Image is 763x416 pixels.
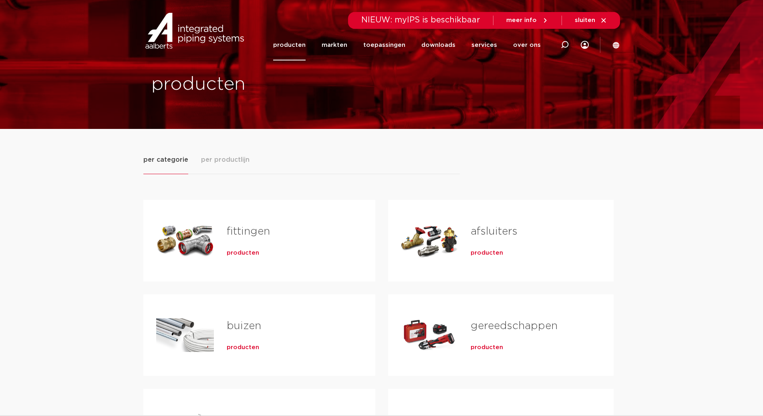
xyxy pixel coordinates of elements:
a: services [471,30,497,60]
a: producten [273,30,306,60]
a: producten [471,249,503,257]
span: per categorie [143,155,188,165]
span: sluiten [575,17,595,23]
a: buizen [227,321,261,331]
a: producten [471,344,503,352]
a: producten [227,249,259,257]
h1: producten [151,72,378,97]
a: over ons [513,30,541,60]
span: NIEUW: myIPS is beschikbaar [361,16,480,24]
a: markten [322,30,347,60]
nav: Menu [273,30,541,60]
span: meer info [506,17,537,23]
a: toepassingen [363,30,405,60]
a: sluiten [575,17,607,24]
a: meer info [506,17,549,24]
a: fittingen [227,226,270,237]
span: per productlijn [201,155,250,165]
a: gereedschappen [471,321,558,331]
a: downloads [421,30,455,60]
a: afsluiters [471,226,517,237]
a: producten [227,344,259,352]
